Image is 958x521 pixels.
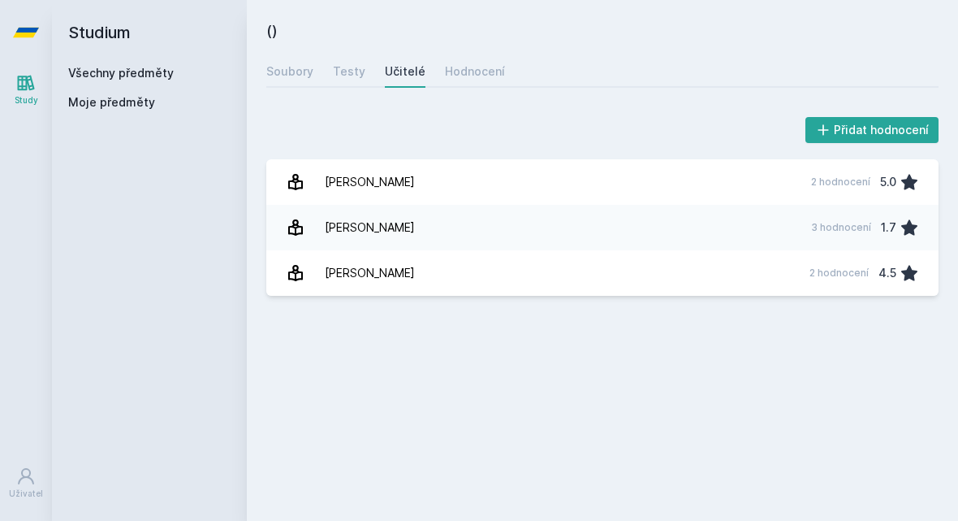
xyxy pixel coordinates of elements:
[3,65,49,115] a: Study
[811,221,871,234] div: 3 hodnocení
[325,257,415,289] div: [PERSON_NAME]
[15,94,38,106] div: Study
[68,66,174,80] a: Všechny předměty
[805,117,939,143] button: Přidat hodnocení
[266,55,313,88] a: Soubory
[878,257,896,289] div: 4.5
[266,159,939,205] a: [PERSON_NAME] 2 hodnocení 5.0
[266,250,939,296] a: [PERSON_NAME] 2 hodnocení 4.5
[811,176,870,189] div: 2 hodnocení
[881,211,896,244] div: 1.7
[333,55,365,88] a: Testy
[68,94,155,111] span: Moje předměty
[445,55,505,88] a: Hodnocení
[385,55,425,88] a: Učitelé
[325,166,415,198] div: [PERSON_NAME]
[325,211,415,244] div: [PERSON_NAME]
[3,458,49,508] a: Uživatel
[880,166,896,198] div: 5.0
[445,63,505,80] div: Hodnocení
[266,63,313,80] div: Soubory
[385,63,425,80] div: Učitelé
[266,20,939,42] h2: ()
[9,488,43,500] div: Uživatel
[266,205,939,250] a: [PERSON_NAME] 3 hodnocení 1.7
[333,63,365,80] div: Testy
[809,267,869,280] div: 2 hodnocení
